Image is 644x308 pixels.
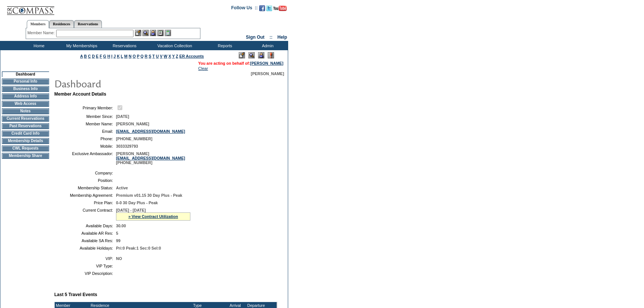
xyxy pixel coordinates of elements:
[116,156,185,160] a: [EMAIL_ADDRESS][DOMAIN_NAME]
[231,4,258,13] td: Follow Us ::
[137,54,139,58] a: P
[2,71,49,77] td: Dashboard
[84,54,87,58] a: B
[116,129,185,134] a: [EMAIL_ADDRESS][DOMAIN_NAME]
[2,93,49,99] td: Address Info
[57,178,113,183] td: Position:
[266,5,272,11] img: Follow us on Twitter
[2,101,49,107] td: Web Access
[54,92,106,97] b: Member Account Details
[156,54,159,58] a: U
[57,193,113,198] td: Membership Agreement:
[57,114,113,119] td: Member Since:
[179,54,204,58] a: ER Accounts
[57,200,113,205] td: Price Plan:
[268,52,274,58] img: Log Concern/Member Elevation
[135,30,141,36] img: b_edit.gif
[59,41,102,50] td: My Memberships
[246,35,264,40] a: Sign Out
[17,41,59,50] td: Home
[273,7,287,12] a: Subscribe to our YouTube Channel
[2,123,49,129] td: Past Reservations
[57,208,113,221] td: Current Contract:
[2,145,49,151] td: CWL Requests
[57,186,113,190] td: Membership Status:
[203,41,245,50] td: Reports
[111,54,112,58] a: I
[168,54,171,58] a: X
[57,129,113,134] td: Email:
[54,76,203,91] img: pgTtlDashboard.gif
[57,137,113,141] td: Phone:
[259,7,265,12] a: Become our fan on Facebook
[117,54,120,58] a: K
[116,246,161,250] span: Pri:0 Peak:1 Sec:0 Sel:0
[116,208,146,212] span: [DATE] - [DATE]
[165,30,171,36] img: b_calculator.gif
[160,54,162,58] a: V
[28,30,56,36] div: Member Name:
[100,54,102,58] a: F
[116,114,129,119] span: [DATE]
[113,54,116,58] a: J
[172,54,175,58] a: Y
[57,256,113,261] td: VIP:
[57,144,113,148] td: Mobile:
[2,78,49,84] td: Personal Info
[103,54,106,58] a: G
[245,41,288,50] td: Admin
[116,193,182,198] span: Premium v01.15 30 Day Plus - Peak
[2,153,49,159] td: Membership Share
[258,52,264,58] img: Impersonate
[251,71,284,76] span: [PERSON_NAME]
[164,54,167,58] a: W
[57,151,113,165] td: Exclusive Ambassador:
[149,54,151,58] a: S
[116,231,118,235] span: 5
[80,54,83,58] a: A
[145,41,203,50] td: Vacation Collection
[54,292,97,297] b: Last 5 Travel Events
[116,151,185,165] span: [PERSON_NAME] [PHONE_NUMBER]
[2,108,49,114] td: Notes
[129,54,132,58] a: N
[116,200,158,205] span: 0-0 30 Day Plus - Peak
[239,52,245,58] img: Edit Mode
[128,214,178,219] a: » View Contract Utilization
[116,137,152,141] span: [PHONE_NUMBER]
[27,20,49,28] a: Members
[259,5,265,11] img: Become our fan on Facebook
[57,231,113,235] td: Available AR Res:
[57,264,113,268] td: VIP Type:
[133,54,136,58] a: O
[141,54,144,58] a: Q
[152,54,155,58] a: T
[57,238,113,243] td: Available SA Res:
[116,186,128,190] span: Active
[57,271,113,276] td: VIP Description:
[57,224,113,228] td: Available Days:
[2,116,49,122] td: Current Reservations
[107,54,110,58] a: H
[116,238,120,243] span: 99
[74,20,102,28] a: Reservations
[157,30,164,36] img: Reservations
[150,30,156,36] img: Impersonate
[2,138,49,144] td: Membership Details
[57,246,113,250] td: Available Holidays:
[273,6,287,11] img: Subscribe to our YouTube Channel
[92,54,95,58] a: D
[142,30,149,36] img: View
[145,54,148,58] a: R
[116,224,126,228] span: 30.00
[116,144,138,148] span: 3033329793
[248,52,255,58] img: View Mode
[57,104,113,111] td: Primary Member:
[198,61,283,65] span: You are acting on behalf of:
[198,66,208,71] a: Clear
[2,86,49,92] td: Business Info
[250,61,283,65] a: [PERSON_NAME]
[49,20,74,28] a: Residences
[57,122,113,126] td: Member Name:
[270,35,273,40] span: ::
